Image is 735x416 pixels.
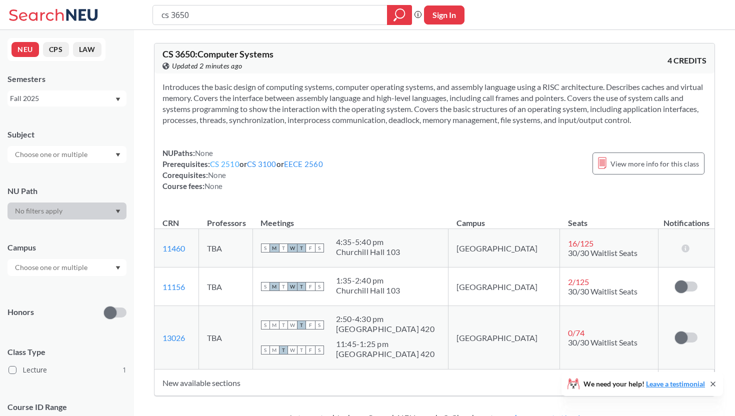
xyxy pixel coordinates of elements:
input: Class, professor, course number, "phrase" [160,6,380,23]
span: 30/30 Waitlist Seats [568,337,637,347]
div: Dropdown arrow [7,202,126,219]
span: 0 / 74 [568,328,584,337]
span: T [297,345,306,354]
span: T [279,243,288,252]
div: NU Path [7,185,126,196]
td: TBA [199,306,252,369]
span: W [288,243,297,252]
td: [GEOGRAPHIC_DATA] [448,267,560,306]
svg: Dropdown arrow [115,266,120,270]
span: 2 / 125 [568,277,589,286]
div: CRN [162,217,179,228]
th: Campus [448,207,560,229]
div: Fall 2025Dropdown arrow [7,90,126,106]
span: 30/30 Waitlist Seats [568,248,637,257]
span: M [270,282,279,291]
span: None [204,181,222,190]
span: F [306,243,315,252]
td: [GEOGRAPHIC_DATA] [448,306,560,369]
label: Lecture [8,363,126,376]
span: S [261,320,270,329]
span: T [279,282,288,291]
a: 11460 [162,243,185,253]
div: Churchill Hall 103 [336,285,400,295]
span: None [195,148,213,157]
a: Leave a testimonial [646,379,705,388]
span: S [315,320,324,329]
span: W [288,345,297,354]
a: 11156 [162,282,185,291]
td: New available sections [154,369,658,396]
svg: Dropdown arrow [115,209,120,213]
span: M [270,345,279,354]
span: F [306,345,315,354]
span: 4 CREDITS [667,55,706,66]
div: 1:35 - 2:40 pm [336,275,400,285]
button: Sign In [424,5,464,24]
th: Meetings [252,207,448,229]
td: TBA [199,267,252,306]
svg: magnifying glass [393,8,405,22]
th: Notifications [658,207,714,229]
span: CS 3650 : Computer Systems [162,48,273,59]
span: We need your help! [583,380,705,387]
span: None [208,170,226,179]
a: EECE 2560 [284,159,323,168]
button: LAW [73,42,101,57]
span: S [315,345,324,354]
span: T [297,320,306,329]
span: T [297,282,306,291]
div: NUPaths: Prerequisites: or or Corequisites: Course fees: [162,147,323,191]
td: [GEOGRAPHIC_DATA] [448,229,560,267]
span: S [261,243,270,252]
span: 16 / 125 [568,238,593,248]
span: F [306,320,315,329]
div: Fall 2025 [10,93,114,104]
a: CS 3100 [247,159,276,168]
div: Semesters [7,73,126,84]
span: F [306,282,315,291]
span: S [315,282,324,291]
div: [GEOGRAPHIC_DATA] 420 [336,324,434,334]
p: Course ID Range [7,401,126,413]
div: [GEOGRAPHIC_DATA] 420 [336,349,434,359]
div: Campus [7,242,126,253]
a: 13026 [162,333,185,342]
svg: Dropdown arrow [115,97,120,101]
th: Professors [199,207,252,229]
td: TBA [199,229,252,267]
span: W [288,320,297,329]
svg: Dropdown arrow [115,153,120,157]
div: Dropdown arrow [7,259,126,276]
span: 1 [122,364,126,375]
span: T [279,345,288,354]
div: Subject [7,129,126,140]
input: Choose one or multiple [10,261,94,273]
section: Introduces the basic design of computing systems, computer operating systems, and assembly langua... [162,81,706,125]
span: M [270,320,279,329]
div: Churchill Hall 103 [336,247,400,257]
span: View more info for this class [610,157,699,170]
input: Choose one or multiple [10,148,94,160]
th: Seats [560,207,658,229]
a: CS 2510 [210,159,239,168]
div: 4:35 - 5:40 pm [336,237,400,247]
button: CPS [43,42,69,57]
button: NEU [11,42,39,57]
div: Dropdown arrow [7,146,126,163]
div: 11:45 - 1:25 pm [336,339,434,349]
span: 30/30 Waitlist Seats [568,286,637,296]
span: T [297,243,306,252]
div: 2:50 - 4:30 pm [336,314,434,324]
span: Updated 2 minutes ago [172,60,242,71]
span: T [279,320,288,329]
span: S [261,282,270,291]
span: S [261,345,270,354]
span: S [315,243,324,252]
span: Class Type [7,346,126,357]
div: magnifying glass [387,5,412,25]
span: W [288,282,297,291]
p: Honors [7,306,34,318]
span: M [270,243,279,252]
